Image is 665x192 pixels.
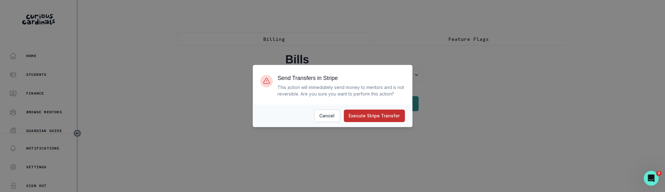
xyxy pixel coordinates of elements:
p: This action will immediately send money to mentors and is not reversible. Are you sure you want t... [278,84,405,97]
h3: Send Transfers in Stripe [278,75,405,82]
button: Execute Stripe Transfer [344,110,405,122]
iframe: Intercom live chat [644,171,659,186]
span: 2 [657,171,662,176]
button: Cancel [314,110,340,122]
